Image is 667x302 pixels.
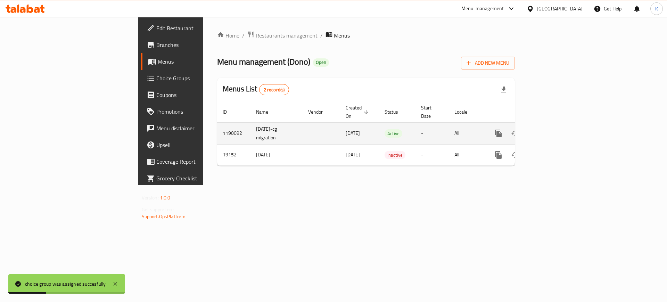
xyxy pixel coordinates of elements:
[141,87,250,103] a: Coupons
[141,153,250,170] a: Coverage Report
[346,129,360,138] span: [DATE]
[385,129,402,138] div: Active
[156,174,244,182] span: Grocery Checklist
[334,31,350,40] span: Menus
[142,193,159,202] span: Version:
[256,31,318,40] span: Restaurants management
[141,70,250,87] a: Choice Groups
[141,36,250,53] a: Branches
[156,124,244,132] span: Menu disclaimer
[156,74,244,82] span: Choice Groups
[346,150,360,159] span: [DATE]
[385,130,402,138] span: Active
[537,5,583,13] div: [GEOGRAPHIC_DATA]
[141,120,250,137] a: Menu disclaimer
[247,31,318,40] a: Restaurants management
[454,108,476,116] span: Locale
[223,108,236,116] span: ID
[142,205,174,214] span: Get support on:
[160,193,171,202] span: 1.0.0
[156,141,244,149] span: Upsell
[385,151,405,159] span: Inactive
[217,101,562,166] table: enhanced table
[461,57,515,70] button: Add New Menu
[461,5,504,13] div: Menu-management
[156,157,244,166] span: Coverage Report
[385,108,407,116] span: Status
[158,57,244,66] span: Menus
[467,59,509,67] span: Add New Menu
[223,84,289,95] h2: Menus List
[156,107,244,116] span: Promotions
[507,147,524,163] button: Change Status
[256,108,277,116] span: Name
[141,137,250,153] a: Upsell
[421,104,440,120] span: Start Date
[490,125,507,142] button: more
[250,122,303,144] td: [DATE]-cg migration
[346,104,371,120] span: Created On
[308,108,332,116] span: Vendor
[141,20,250,36] a: Edit Restaurant
[415,144,449,165] td: -
[142,212,186,221] a: Support.OpsPlatform
[655,5,658,13] span: K
[449,144,485,165] td: All
[260,87,289,93] span: 2 record(s)
[313,58,329,67] div: Open
[217,31,515,40] nav: breadcrumb
[141,170,250,187] a: Grocery Checklist
[250,144,303,165] td: [DATE]
[507,125,524,142] button: Change Status
[490,147,507,163] button: more
[156,41,244,49] span: Branches
[141,53,250,70] a: Menus
[320,31,323,40] li: /
[141,103,250,120] a: Promotions
[259,84,289,95] div: Total records count
[156,24,244,32] span: Edit Restaurant
[156,91,244,99] span: Coupons
[495,81,512,98] div: Export file
[449,122,485,144] td: All
[485,101,562,123] th: Actions
[217,54,310,70] span: Menu management ( Dono )
[25,280,106,288] div: choice group was assigned succesfully
[415,122,449,144] td: -
[313,59,329,65] span: Open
